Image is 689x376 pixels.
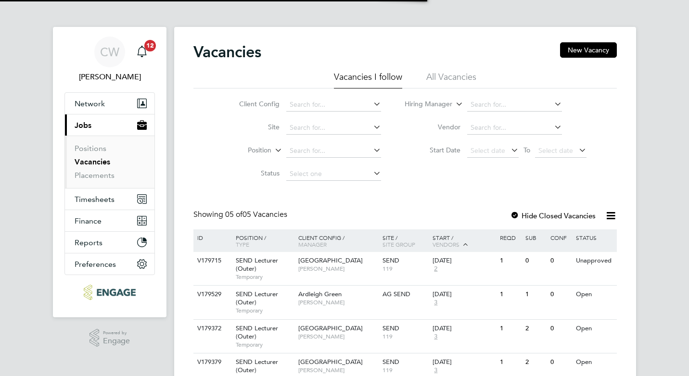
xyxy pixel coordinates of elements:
div: 1 [498,353,523,371]
a: Positions [75,144,106,153]
span: 119 [383,366,428,374]
div: [DATE] [433,257,495,265]
span: Select date [471,146,505,155]
div: 1 [498,286,523,303]
span: [GEOGRAPHIC_DATA] [298,358,363,366]
span: Select date [538,146,573,155]
span: Temporary [236,273,293,281]
div: Jobs [65,136,154,188]
input: Search for... [467,121,562,135]
span: Engage [103,337,130,345]
input: Search for... [286,144,381,158]
div: Sub [523,229,548,246]
span: AG SEND [383,290,410,298]
button: New Vacancy [560,42,617,58]
span: Network [75,99,105,108]
div: Site / [380,229,431,252]
div: Open [574,320,615,338]
span: 3 [433,366,439,375]
input: Search for... [286,121,381,135]
span: Temporary [236,341,293,349]
div: Client Config / [296,229,380,252]
a: Powered byEngage [89,329,130,347]
span: SEND Lecturer (Outer) [236,358,278,374]
span: Type [236,240,249,248]
div: 0 [548,353,573,371]
span: 119 [383,265,428,273]
a: Vacancies [75,157,110,166]
label: Hide Closed Vacancies [510,211,596,220]
span: SEND [383,324,399,332]
div: Showing [193,210,289,220]
div: 2 [523,320,548,338]
span: 05 Vacancies [225,210,287,219]
button: Jobs [65,114,154,136]
span: SEND Lecturer (Outer) [236,256,278,273]
span: Site Group [383,240,415,248]
div: V179379 [195,353,229,371]
span: Timesheets [75,195,115,204]
label: Client Config [224,100,280,108]
li: Vacancies I follow [334,71,402,88]
div: V179715 [195,252,229,270]
label: Hiring Manager [397,100,452,109]
span: 119 [383,333,428,340]
a: Placements [75,171,115,180]
span: 3 [433,333,439,341]
span: 3 [433,299,439,307]
span: Manager [298,240,327,248]
div: Open [574,353,615,371]
a: 12 [132,37,152,67]
div: ID [195,229,229,246]
label: Vendor [405,123,460,131]
div: [DATE] [433,358,495,366]
label: Status [224,169,280,177]
span: Jobs [75,121,91,130]
h2: Vacancies [193,42,261,62]
span: Ardleigh Green [298,290,342,298]
input: Search for... [467,98,562,112]
span: [PERSON_NAME] [298,366,378,374]
span: Temporary [236,307,293,314]
div: Status [574,229,615,246]
span: Powered by [103,329,130,337]
div: Start / [430,229,498,253]
li: All Vacancies [426,71,476,88]
label: Start Date [405,146,460,154]
span: Vendors [433,240,459,248]
span: 2 [433,265,439,273]
div: 0 [548,320,573,338]
span: [PERSON_NAME] [298,299,378,306]
div: 0 [523,252,548,270]
span: Reports [75,238,102,247]
button: Timesheets [65,188,154,210]
div: Unapproved [574,252,615,270]
span: To [521,144,533,156]
span: Finance [75,216,102,226]
span: Preferences [75,260,116,269]
nav: Main navigation [53,27,166,317]
span: SEND [383,256,399,264]
div: 0 [548,286,573,303]
div: Conf [548,229,573,246]
a: Go to home page [64,285,155,300]
div: [DATE] [433,325,495,333]
span: SEND Lecturer (Outer) [236,290,278,306]
div: 1 [498,320,523,338]
label: Site [224,123,280,131]
input: Select one [286,167,381,181]
div: Position / [229,229,296,252]
button: Network [65,93,154,114]
span: 12 [144,40,156,51]
div: 2 [523,353,548,371]
img: ncclondon-logo-retina.png [84,285,135,300]
div: V179529 [195,286,229,303]
span: Clair Windsor [64,71,155,83]
div: [DATE] [433,290,495,299]
button: Finance [65,210,154,231]
span: [GEOGRAPHIC_DATA] [298,324,363,332]
div: 0 [548,252,573,270]
span: 05 of [225,210,242,219]
div: Reqd [498,229,523,246]
span: [PERSON_NAME] [298,265,378,273]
